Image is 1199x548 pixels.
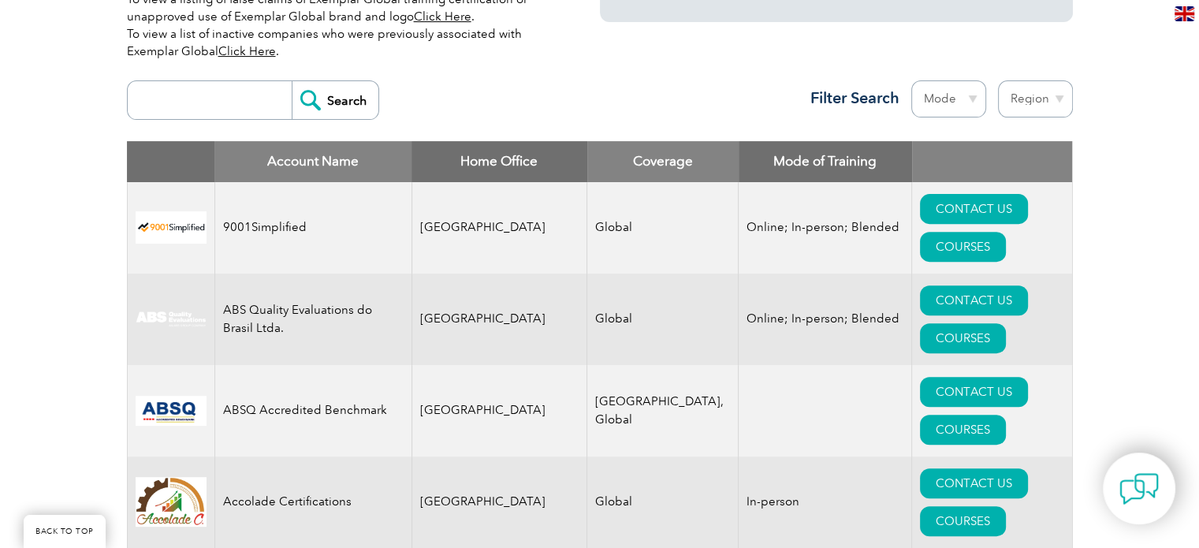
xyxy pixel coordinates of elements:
[587,457,739,548] td: Global
[912,141,1072,182] th: : activate to sort column ascending
[214,141,411,182] th: Account Name: activate to sort column descending
[136,396,207,426] img: cc24547b-a6e0-e911-a812-000d3a795b83-logo.png
[214,365,411,457] td: ABSQ Accredited Benchmark
[920,415,1006,445] a: COURSES
[739,274,912,365] td: Online; In-person; Blended
[587,274,739,365] td: Global
[739,141,912,182] th: Mode of Training: activate to sort column ascending
[587,182,739,274] td: Global
[414,9,471,24] a: Click Here
[1175,6,1194,21] img: en
[292,81,378,119] input: Search
[218,44,276,58] a: Click Here
[24,515,106,548] a: BACK TO TOP
[136,477,207,527] img: 1a94dd1a-69dd-eb11-bacb-002248159486-logo.jpg
[411,457,587,548] td: [GEOGRAPHIC_DATA]
[214,457,411,548] td: Accolade Certifications
[920,468,1028,498] a: CONTACT US
[587,141,739,182] th: Coverage: activate to sort column ascending
[739,457,912,548] td: In-person
[801,88,899,108] h3: Filter Search
[920,285,1028,315] a: CONTACT US
[411,365,587,457] td: [GEOGRAPHIC_DATA]
[136,211,207,244] img: 37c9c059-616f-eb11-a812-002248153038-logo.png
[214,182,411,274] td: 9001Simplified
[920,323,1006,353] a: COURSES
[920,194,1028,224] a: CONTACT US
[1119,469,1159,509] img: contact-chat.png
[411,141,587,182] th: Home Office: activate to sort column ascending
[214,274,411,365] td: ABS Quality Evaluations do Brasil Ltda.
[136,311,207,328] img: c92924ac-d9bc-ea11-a814-000d3a79823d-logo.jpg
[920,232,1006,262] a: COURSES
[739,182,912,274] td: Online; In-person; Blended
[411,274,587,365] td: [GEOGRAPHIC_DATA]
[920,506,1006,536] a: COURSES
[411,182,587,274] td: [GEOGRAPHIC_DATA]
[920,377,1028,407] a: CONTACT US
[587,365,739,457] td: [GEOGRAPHIC_DATA], Global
